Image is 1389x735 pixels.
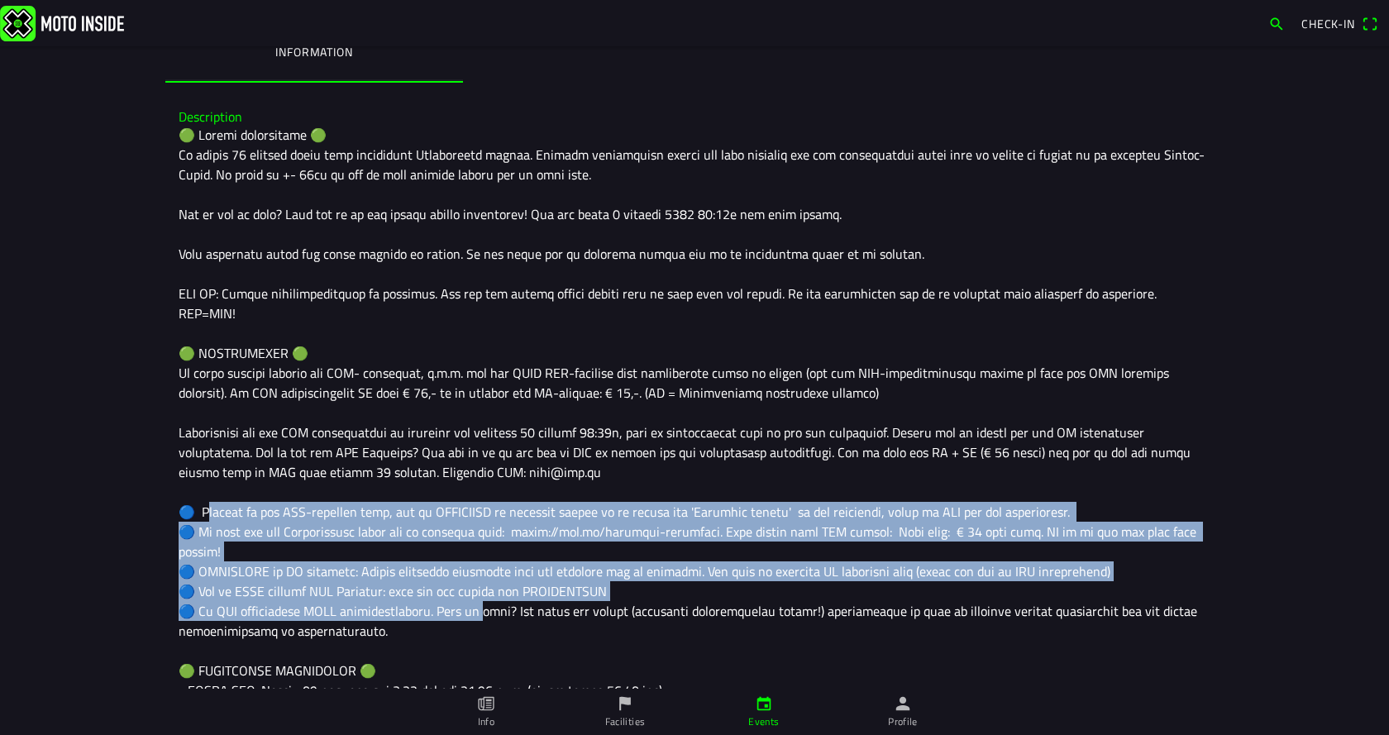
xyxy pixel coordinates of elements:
ion-icon: paper [477,694,495,713]
a: Check-inqr scanner [1293,9,1386,37]
ion-label: Facilities [605,714,646,729]
h3: Description [179,109,1210,125]
a: search [1260,9,1293,37]
ion-label: Info [478,714,494,729]
ion-label: Information [275,43,352,61]
ion-icon: person [894,694,912,713]
span: Check-in [1301,15,1355,32]
ion-label: Profile [888,714,918,729]
ion-icon: flag [616,694,634,713]
ion-icon: calendar [755,694,773,713]
ion-label: Events [748,714,779,729]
